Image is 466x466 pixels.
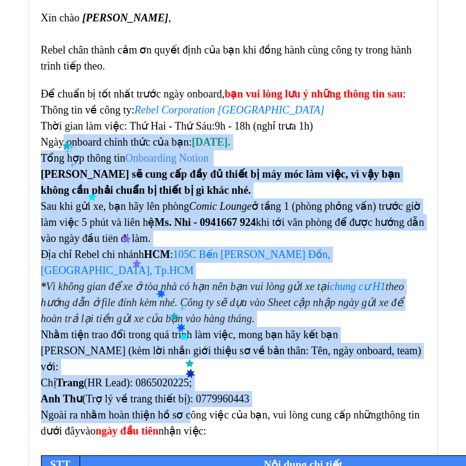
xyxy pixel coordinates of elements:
[96,425,158,437] strong: ngày đầu tiên
[125,152,208,164] a: Onboarding Notion
[199,248,218,260] span: Bến
[329,281,385,292] a: chung cư H1
[41,251,331,276] a: 105C Bến [PERSON_NAME] Đồn, [GEOGRAPHIC_DATA], Tp.HCM
[80,425,96,437] font: vào
[158,425,207,437] font: nhận việc:
[41,104,135,116] span: Thông tin về công ty:
[41,377,192,389] font: Chị (HR Lead): 0865020225;
[41,281,404,325] span: Vì không gian để xe ở tòa nhà có hạn nên bạn vui lòng gửi xe tại theo hướng dẫn ở file đính kèm n...
[135,104,325,116] a: Rebel Corporation [GEOGRAPHIC_DATA]
[221,248,306,260] span: [PERSON_NAME]
[41,12,80,24] font: Xin chào
[82,12,168,24] em: [PERSON_NAME]
[308,248,328,260] span: Đồn
[41,393,83,405] strong: Anh Thư
[173,248,196,260] span: 105C
[41,248,331,276] font: , [GEOGRAPHIC_DATA], Tp.HCM
[41,136,231,148] span: Ngày onboard chính thức của bạn:
[41,168,401,196] strong: [PERSON_NAME] sẽ cung cấp đầy đủ thiết bị máy móc làm việc, vì vậy bạn không cần phải chuẩn bị th...
[224,88,402,100] font: bạn vui lòng lưu ý những thông tin sau
[144,248,170,260] strong: HCM
[242,200,252,212] span: ge
[192,136,230,148] strong: [DATE].
[221,216,256,228] strong: 667 924
[189,200,252,212] em: Comic Loun
[41,10,426,26] div: ​
[41,120,215,132] font: Thời gian làm việc: Thứ Hai - Thứ Sáu:
[41,216,424,244] span: khi tới văn phòng để được hướng dẫn vào ngày đầu tiên đi làm.
[41,152,209,164] span: Tổng hợp thông tin
[41,409,420,437] font: thông tin dưới đây
[56,377,84,389] strong: Trang
[41,200,421,228] span: Sau khi gửi xe, bạn hãy lên phòng ở tầng 1 (phòng phỏng vấn) trước giờ làm việc 5 phút và liên hệ
[407,409,466,466] iframe: Chat Widget
[41,329,421,373] font: Nhằm tiện trao đổi trong quá trình làm việc, mong bạn hãy kết bạn [PERSON_NAME] (kèm lời nhắn giớ...
[41,393,250,405] font: (Trợ lý về trang thiết bị): 0779960443
[41,248,173,260] span: Địa chỉ Rebel chi nhánh :
[154,216,221,228] strong: Ms. Nhi - 0941
[82,12,171,24] font: ,
[41,409,382,421] font: Ngoài ra nhằm hoàn thiện hồ sơ công việc của bạn, vui lòng cung cấp những
[41,44,412,72] font: Rebel chân thành cảm ơn quyết định của bạn khi đồng hành cùng công ty trong hành trình tiếp theo.
[215,120,313,132] font: 9h - 18h (nghỉ trưa 1h)
[41,88,406,100] font: Để chuẩn bị tốt nhất trước ngày onboard, :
